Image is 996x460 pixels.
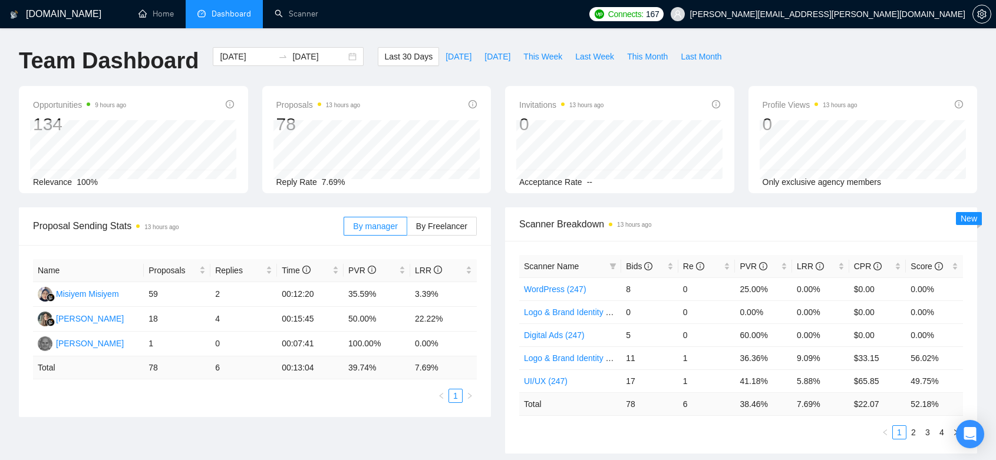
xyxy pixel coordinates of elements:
[587,177,592,187] span: --
[197,9,206,18] span: dashboard
[524,376,568,386] a: UI/UX (247)
[607,257,619,275] span: filter
[797,262,824,271] span: LRR
[278,52,288,61] span: swap-right
[921,425,935,439] li: 3
[935,262,943,270] span: info-circle
[434,389,448,403] li: Previous Page
[956,420,984,448] div: Open Intercom Messenger
[517,47,569,66] button: This Week
[326,102,360,108] time: 13 hours ago
[626,262,652,271] span: Bids
[33,356,144,379] td: Total
[972,5,991,24] button: setting
[644,262,652,270] span: info-circle
[763,98,858,112] span: Profile Views
[678,323,736,346] td: 0
[38,338,124,348] a: TH[PERSON_NAME]
[678,369,736,392] td: 1
[569,102,603,108] time: 13 hours ago
[210,282,277,307] td: 2
[47,293,55,302] img: gigradar-bm.png
[519,98,603,112] span: Invitations
[921,426,934,439] a: 3
[275,9,318,19] a: searchScanner
[410,282,477,307] td: 3.39%
[878,425,892,439] li: Previous Page
[735,300,792,323] td: 0.00%
[463,389,477,403] button: right
[849,392,906,415] td: $ 22.07
[823,102,857,108] time: 13 hours ago
[792,346,849,369] td: 9.09%
[144,282,210,307] td: 59
[792,323,849,346] td: 0.00%
[849,323,906,346] td: $0.00
[907,426,920,439] a: 2
[33,177,72,187] span: Relevance
[683,262,704,271] span: Re
[469,100,477,108] span: info-circle
[792,300,849,323] td: 0.00%
[519,177,582,187] span: Acceptance Rate
[849,346,906,369] td: $33.15
[735,323,792,346] td: 60.00%
[906,425,921,439] li: 2
[608,8,644,21] span: Connects:
[439,47,478,66] button: [DATE]
[882,429,889,436] span: left
[138,9,174,19] a: homeHome
[282,266,310,275] span: Time
[384,50,433,63] span: Last 30 Days
[681,50,721,63] span: Last Month
[416,221,467,231] span: By Freelancer
[484,50,510,63] span: [DATE]
[735,392,792,415] td: 38.46 %
[906,323,963,346] td: 0.00%
[38,312,52,326] img: LK
[621,369,678,392] td: 17
[621,300,678,323] td: 0
[892,425,906,439] li: 1
[10,5,18,24] img: logo
[292,50,346,63] input: End date
[621,323,678,346] td: 5
[621,346,678,369] td: 11
[792,392,849,415] td: 7.69 %
[56,337,124,350] div: [PERSON_NAME]
[763,177,882,187] span: Only exclusive agency members
[849,277,906,300] td: $0.00
[519,113,603,135] div: 0
[621,277,678,300] td: 8
[56,312,124,325] div: [PERSON_NAME]
[973,9,991,19] span: setting
[972,9,991,19] a: setting
[519,392,621,415] td: Total
[849,300,906,323] td: $0.00
[144,259,210,282] th: Proposals
[38,287,52,302] img: MM
[792,277,849,300] td: 0.00%
[759,262,767,270] span: info-circle
[712,100,720,108] span: info-circle
[678,277,736,300] td: 0
[816,262,824,270] span: info-circle
[149,264,197,277] span: Proposals
[378,47,439,66] button: Last 30 Days
[212,9,251,19] span: Dashboard
[277,356,344,379] td: 00:13:04
[873,262,882,270] span: info-circle
[674,47,728,66] button: Last Month
[595,9,604,19] img: upwork-logo.png
[144,224,179,230] time: 13 hours ago
[410,307,477,332] td: 22.22%
[38,336,52,351] img: TH
[344,332,410,356] td: 100.00%
[434,266,442,274] span: info-circle
[344,282,410,307] td: 35.59%
[617,221,651,228] time: 13 hours ago
[678,392,736,415] td: 6
[949,425,963,439] button: right
[144,356,210,379] td: 78
[740,262,767,271] span: PVR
